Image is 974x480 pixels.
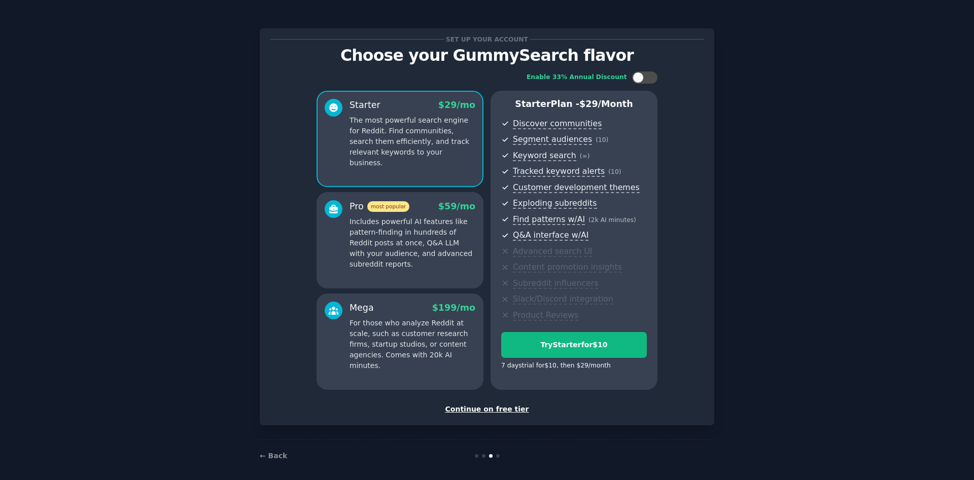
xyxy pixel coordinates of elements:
span: Advanced search UI [513,246,592,257]
span: $ 59 /mo [438,201,475,211]
p: The most powerful search engine for Reddit. Find communities, search them efficiently, and track ... [350,115,475,168]
span: Customer development themes [513,182,640,193]
div: Try Starter for $10 [502,340,646,350]
button: TryStarterfor$10 [501,332,647,358]
span: ( 10 ) [596,136,608,143]
span: ( 10 ) [608,168,621,175]
div: Enable 33% Annual Discount [527,73,627,82]
span: ( 2k AI minutes ) [588,216,636,224]
span: Keyword search [513,151,576,161]
span: $ 199 /mo [432,303,475,313]
span: Exploding subreddits [513,198,597,209]
div: Starter [350,99,380,112]
div: Pro [350,200,409,213]
p: Choose your GummySearch flavor [270,47,704,64]
span: Segment audiences [513,134,592,145]
span: Set up your account [444,34,530,45]
div: Continue on free tier [270,404,704,415]
span: Product Reviews [513,310,578,321]
span: Tracked keyword alerts [513,166,605,177]
span: $ 29 /month [579,99,633,109]
span: Find patterns w/AI [513,214,585,225]
p: Starter Plan - [501,98,647,110]
span: $ 29 /mo [438,100,475,110]
span: Q&A interface w/AI [513,230,588,241]
span: Subreddit influencers [513,278,598,289]
span: most popular [367,201,410,212]
span: Content promotion insights [513,262,622,273]
a: ← Back [260,452,287,460]
span: Slack/Discord integration [513,294,613,305]
p: Includes powerful AI features like pattern-finding in hundreds of Reddit posts at once, Q&A LLM w... [350,216,475,270]
p: For those who analyze Reddit at scale, such as customer research firms, startup studios, or conte... [350,318,475,371]
span: Discover communities [513,119,602,129]
div: Mega [350,302,374,314]
span: ( ∞ ) [580,153,590,160]
div: 7 days trial for $10 , then $ 29 /month [501,361,611,371]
